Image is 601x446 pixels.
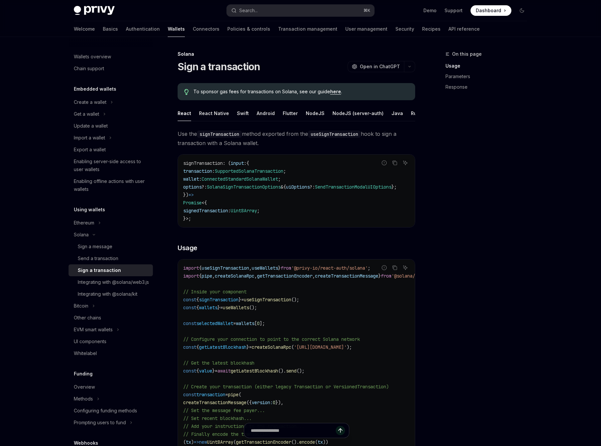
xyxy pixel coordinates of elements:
span: : [244,160,246,166]
a: Basics [103,21,118,37]
span: const [183,305,196,311]
div: Ethereum [74,219,94,227]
span: SolanaSignTransactionOptions [207,184,281,190]
button: Open in ChatGPT [348,61,404,72]
div: Solana [74,231,89,239]
span: ({ [246,400,252,405]
span: wallet [183,176,199,182]
div: Enabling server-side access to user wallets [74,158,149,173]
h1: Sign a transaction [178,61,260,73]
a: Chain support [69,63,153,74]
button: Android [257,105,275,121]
div: EVM smart wallets [74,326,113,334]
span: [ [254,320,257,326]
span: Open in ChatGPT [360,63,400,70]
div: Solana [178,51,415,57]
span: <{ [202,200,207,206]
div: Send a transaction [78,254,118,262]
span: (). [278,368,286,374]
span: { [199,265,202,271]
div: Sign a message [78,243,112,251]
span: , [312,273,315,279]
a: Integrating with @solana/web3.js [69,276,153,288]
button: Toggle dark mode [517,5,527,16]
a: Wallets overview [69,51,153,63]
span: ; [283,168,286,174]
div: Overview [74,383,95,391]
div: Chain support [74,65,104,73]
input: Ask a question... [251,423,336,438]
div: Export a wallet [74,146,106,154]
span: ; [278,176,281,182]
button: Copy the contents from the code block [390,263,399,272]
div: Import a wallet [74,134,105,142]
div: Methods [74,395,93,403]
span: SupportedSolanaTransaction [215,168,283,174]
a: Dashboard [471,5,511,16]
span: , [212,273,215,279]
button: Report incorrect code [380,159,388,167]
span: { [196,368,199,374]
span: options [183,184,202,190]
div: Other chains [74,314,101,322]
span: = [241,297,244,303]
span: Usage [178,243,197,253]
span: & [281,184,283,190]
span: } [278,265,281,271]
span: // Get the latest blockhash [183,360,254,366]
a: Authentication [126,21,160,37]
div: Bitcoin [74,302,88,310]
span: transaction [183,168,212,174]
span: createSolanaRpc [215,273,254,279]
span: , [254,273,257,279]
button: Toggle EVM smart wallets section [69,324,153,336]
span: // Set recent blockhash... [183,415,252,421]
span: = [249,344,252,350]
span: getLatestBlockhash [199,344,246,350]
span: wallets [236,320,254,326]
a: Usage [445,61,532,71]
span: ; [368,265,370,271]
span: { [196,305,199,311]
a: Demo [423,7,437,14]
button: Ask AI [401,263,410,272]
a: UI components [69,336,153,347]
span: import [183,265,199,271]
span: from [381,273,391,279]
span: signTransaction [199,297,239,303]
span: = [233,320,236,326]
span: 0 [273,400,275,405]
span: input [231,160,244,166]
button: Report incorrect code [380,263,388,272]
span: Use the method exported from the hook to sign a transaction with a Solana wallet. [178,129,415,148]
span: // Inside your component [183,289,246,295]
span: : [199,176,202,182]
code: signTransaction [197,131,242,138]
span: (); [249,305,257,311]
span: selectedWallet [196,320,233,326]
button: Toggle Solana section [69,229,153,241]
span: send [286,368,297,374]
button: Swift [237,105,249,121]
button: Flutter [283,105,298,121]
span: signedTransaction [183,208,228,214]
button: Toggle Bitcoin section [69,300,153,312]
span: const [183,392,196,398]
div: Wallets overview [74,53,111,61]
span: { [246,160,249,166]
div: Integrating with @solana/kit [78,290,137,298]
div: Sign a transaction [78,266,121,274]
span: getTransactionEncoder [257,273,312,279]
a: Connectors [193,21,219,37]
span: transaction [196,392,225,398]
a: Enabling offline actions with user wallets [69,175,153,195]
button: Ask AI [401,159,410,167]
a: User management [345,21,387,37]
a: Sign a message [69,241,153,253]
span: const [183,344,196,350]
span: ( [239,392,241,398]
span: '@solana/kit' [391,273,426,279]
span: Uint8Array [231,208,257,214]
span: useWallets [252,265,278,271]
span: ConnectedStandardSolanaWallet [202,176,278,182]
